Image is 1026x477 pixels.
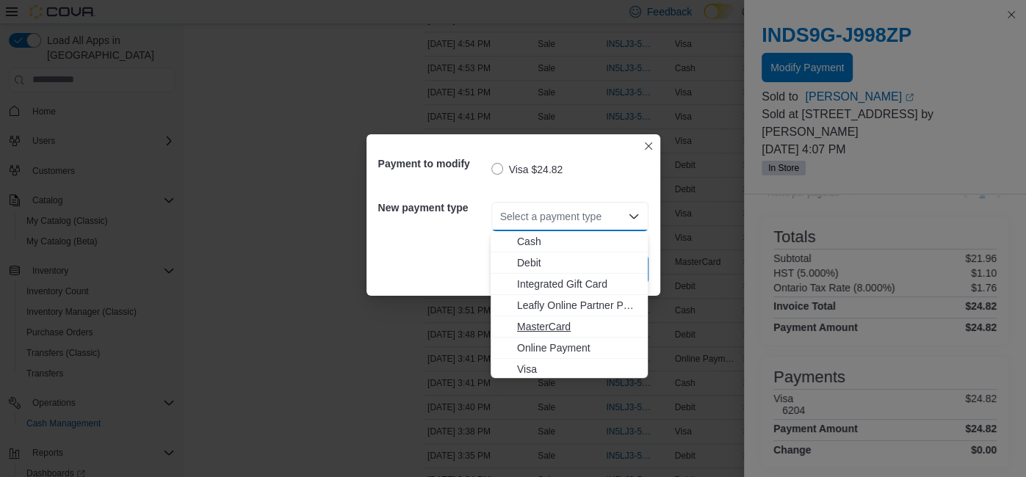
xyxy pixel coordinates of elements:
[517,362,639,376] span: Visa
[517,255,639,270] span: Debit
[500,208,502,225] input: Accessible screen reader label
[491,359,648,380] button: Visa
[517,319,639,334] span: MasterCard
[517,277,639,291] span: Integrated Gift Card
[378,149,488,178] h5: Payment to modify
[628,211,640,222] button: Close list of options
[491,338,648,359] button: Online Payment
[491,161,563,178] label: Visa $24.82
[491,295,648,316] button: Leafly Online Partner Payment
[491,231,648,252] button: Cash
[517,298,639,313] span: Leafly Online Partner Payment
[640,137,657,155] button: Closes this modal window
[491,252,648,274] button: Debit
[517,234,639,249] span: Cash
[517,341,639,355] span: Online Payment
[491,316,648,338] button: MasterCard
[491,231,648,380] div: Choose from the following options
[378,193,488,222] h5: New payment type
[491,274,648,295] button: Integrated Gift Card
